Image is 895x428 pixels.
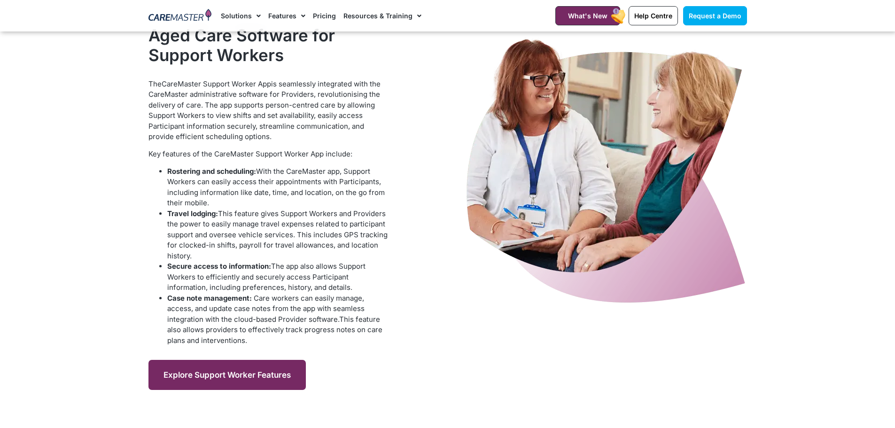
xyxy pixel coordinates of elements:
a: CareMaster Support Worker App [162,79,271,88]
a: What's New [555,6,620,25]
span: Explore Support Worker Features [163,370,291,380]
b: Travel lodging: [167,209,218,218]
b: Rostering and scheduling: [167,167,256,176]
img: CareMaster Logo [148,9,212,23]
h2: Aged Care Software for Support Workers [148,25,390,65]
span: Key features of the CareMaster Support Worker App include: [148,149,352,158]
p: The is seamlessly integrated with the CareMaster administrative software for Providers, revolutio... [148,79,390,142]
span: This feature gives Support Workers and Providers the power to easily manage travel expenses relat... [167,209,388,260]
b: Secure access to information: [167,262,271,271]
span: Care workers can easily manage, access, and update case notes from the app with seamless integrat... [167,294,365,324]
b: Case note management: [167,294,252,303]
a: Explore Support Worker Features [148,360,306,390]
span: Request a Demo [689,12,741,20]
li: This feature also allows providers to effectively track progress notes on care plans and interven... [167,293,390,346]
a: Request a Demo [683,6,747,25]
a: Help Centre [629,6,678,25]
span: The app also allows Support Workers to efficiently and securely access Participant information, i... [167,262,366,292]
span: What's New [568,12,607,20]
span: Help Centre [634,12,672,20]
span: With the CareMaster app, Support Workers can easily access their appointments with Participants, ... [167,167,385,208]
